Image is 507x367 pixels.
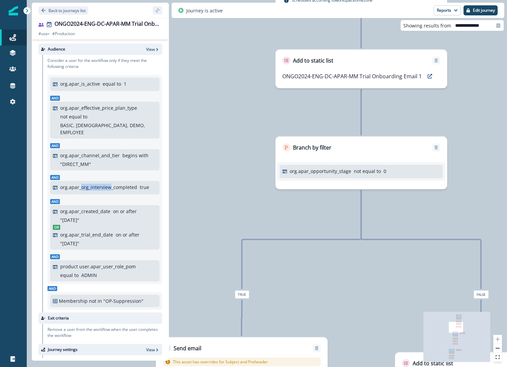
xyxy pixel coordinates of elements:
[403,22,451,29] p: Showing results from
[424,71,435,81] button: preview
[178,290,306,299] div: True
[103,297,148,304] p: "OP-Suppression"
[464,5,498,15] button: Edit journey
[173,359,268,365] p: This asset has overrides for Subject and Preheader
[59,297,88,304] p: Membership
[60,263,136,270] p: product user.apar_user_role_pom
[60,152,120,159] p: org.apar_channel_and_tier
[146,347,160,353] button: View
[354,168,381,175] p: not equal to
[473,8,495,13] p: Edit journey
[290,168,351,175] p: org.apar_opportunity_stage
[124,80,126,87] p: 1
[50,199,60,204] span: And
[60,208,110,215] p: org.apar_created_date
[186,7,223,14] p: Journey is active
[55,21,160,28] div: ONGO2024-ENG-DC-APAR-MM Trial Onboarding Users
[103,80,121,87] p: equal to
[53,225,60,230] span: Or
[493,353,502,362] button: fit view
[47,286,57,291] span: And
[60,272,79,279] p: equal to
[235,290,249,299] span: True
[60,184,137,191] p: org.apar_org_interview_completed
[47,58,162,70] p: Consider a user for the workflow only if they meet the following criteria
[38,6,88,15] button: Go back
[89,297,102,304] p: not in
[60,113,87,120] p: not equal to
[48,8,86,13] p: Back to journeys list
[361,190,481,289] g: Edge from bf6cbc61-d7cf-4e65-a5f2-971f0b1048a9 to node-edge-label8c038712-71a3-4816-8782-cf637faf...
[60,80,100,87] p: org.apar_is_active
[153,6,162,14] button: sidebar collapse toggle
[52,31,75,37] p: # Production
[275,50,447,88] div: Add to static listRemoveONGO2024-ENG-DC-APAR-MM Trial Onboarding Email 1preview
[60,240,79,247] p: " [DATE] "
[146,47,160,52] button: View
[47,327,162,339] p: Remove a user from the workflow when the user completes the workflow
[146,347,155,353] p: View
[60,161,91,168] p: " DIRECT_MM "
[81,272,97,279] p: ADMIN
[38,31,49,37] p: # user
[293,57,333,65] p: Add to static list
[48,46,65,52] p: Audience
[60,104,137,111] p: org.apar_effective_price_plan_type
[140,184,149,191] p: true
[493,344,502,353] button: zoom out
[50,175,60,180] span: And
[48,315,69,321] p: Exit criteria
[275,136,447,189] div: Branch by filterRemoveorg.apar_opportunity_stagenot equal to 0
[242,190,361,289] g: Edge from bf6cbc61-d7cf-4e65-a5f2-971f0b1048a9 to node-edge-label38a745fe-389b-4f90-b39a-9a3d50b9...
[282,72,422,80] p: ONGO2024-ENG-DC-APAR-MM Trial Onboarding Email 1
[50,254,60,259] span: And
[9,6,18,15] img: Inflection
[122,152,148,159] p: begins with
[60,122,155,136] p: BASIC, [DEMOGRAPHIC_DATA], DEMO, EMPLOYEE
[60,231,113,238] p: org.apar_trial_end_date
[116,231,139,238] p: on or after
[293,144,331,152] p: Branch by filter
[48,347,78,353] p: Journey settings
[384,168,386,175] p: 0
[146,47,155,52] p: View
[474,290,489,299] span: False
[174,344,201,352] p: Send email
[50,96,60,101] span: And
[60,216,79,223] p: " [DATE] "
[50,143,60,148] span: And
[113,208,137,215] p: on or after
[434,5,461,15] button: Reports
